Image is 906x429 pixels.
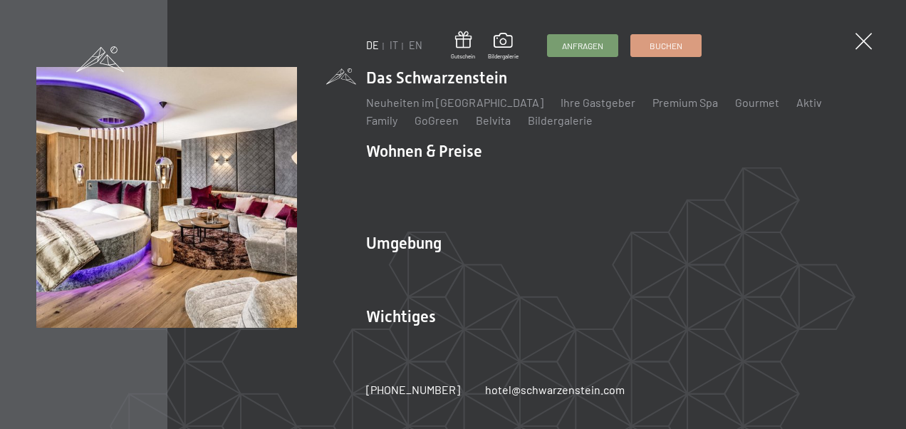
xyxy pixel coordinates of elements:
span: [PHONE_NUMBER] [366,383,460,396]
a: Premium Spa [652,95,718,109]
a: [PHONE_NUMBER] [366,382,460,398]
span: Bildergalerie [488,53,519,61]
a: Gourmet [735,95,779,109]
a: Belvita [476,113,511,127]
a: DE [366,39,379,51]
a: Ihre Gastgeber [561,95,635,109]
a: GoGreen [415,113,459,127]
a: Family [366,113,397,127]
a: IT [390,39,398,51]
a: Anfragen [548,35,618,56]
span: Anfragen [562,40,603,52]
a: Bildergalerie [528,113,593,127]
a: Bildergalerie [488,33,519,60]
a: Gutschein [451,31,475,61]
a: EN [409,39,422,51]
a: Buchen [631,35,701,56]
span: Buchen [650,40,682,52]
a: Aktiv [796,95,822,109]
span: Gutschein [451,53,475,61]
a: Neuheiten im [GEOGRAPHIC_DATA] [366,95,543,109]
a: hotel@schwarzenstein.com [485,382,625,398]
img: Wellnesshotel Südtirol SCHWARZENSTEIN - Wellnessurlaub in den Alpen, Wandern und Wellness [36,67,297,328]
